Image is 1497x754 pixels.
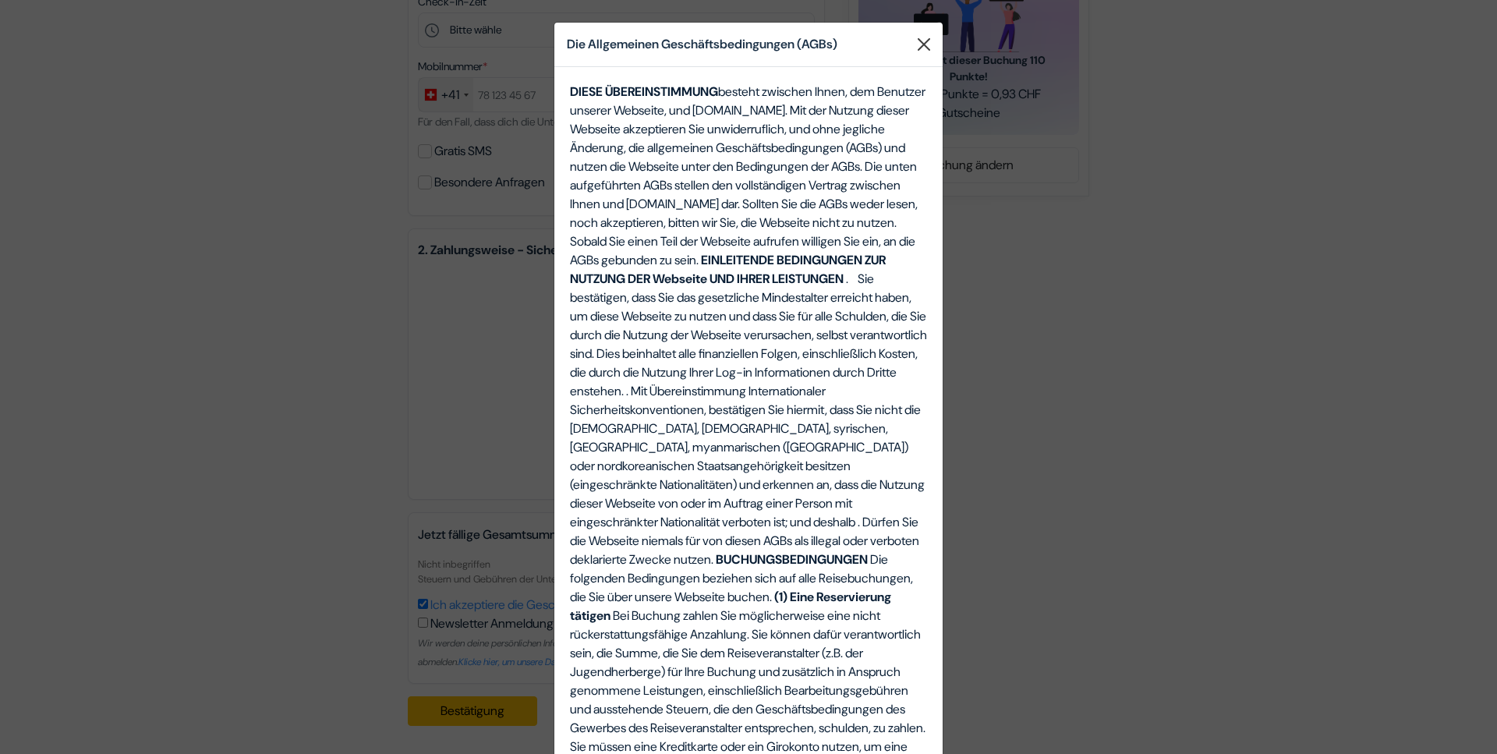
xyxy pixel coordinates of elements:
span: Mit Übereinstimmung Internationaler Sicherheitskonventionen, bestätigen Sie hiermit, dass Sie nic... [570,383,925,530]
span: . [858,514,860,530]
span: Die folgenden Bedingungen beziehen sich auf alle Reisebuchungen, die Sie über unsere Webseite buc... [570,551,913,605]
button: Close [911,32,936,57]
h5: Die Allgemeinen Geschäftsbedingungen (AGBs) [567,35,837,54]
span: . [626,383,628,399]
span: besteht zwischen Ihnen, dem Benutzer unserer Webseite, und [DOMAIN_NAME]. Mit der Nutzung dieser ... [570,83,925,268]
b: DIESE ÜBEREINSTIMMUNG [570,83,718,100]
b: BUCHUNGSBEDINGUNGEN [716,551,868,568]
span: Dürfen Sie die Webseite niemals für von diesen AGBs als illegal oder verboten deklarierte Zwecke ... [570,514,919,568]
span: Bei Buchung zahlen Sie möglicherweise eine nicht rückerstattungsfähige Anzahlung. Sie können dafü... [570,607,925,736]
b: EINLEITENDE BEDINGUNGEN ZUR NUTZUNG DER Webseite UND IHRER LEISTUNGEN [570,252,886,287]
span: . Sie bestätigen, dass Sie das gesetzliche Mindestalter erreicht haben, um diese Webseite zu nutz... [570,271,927,399]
